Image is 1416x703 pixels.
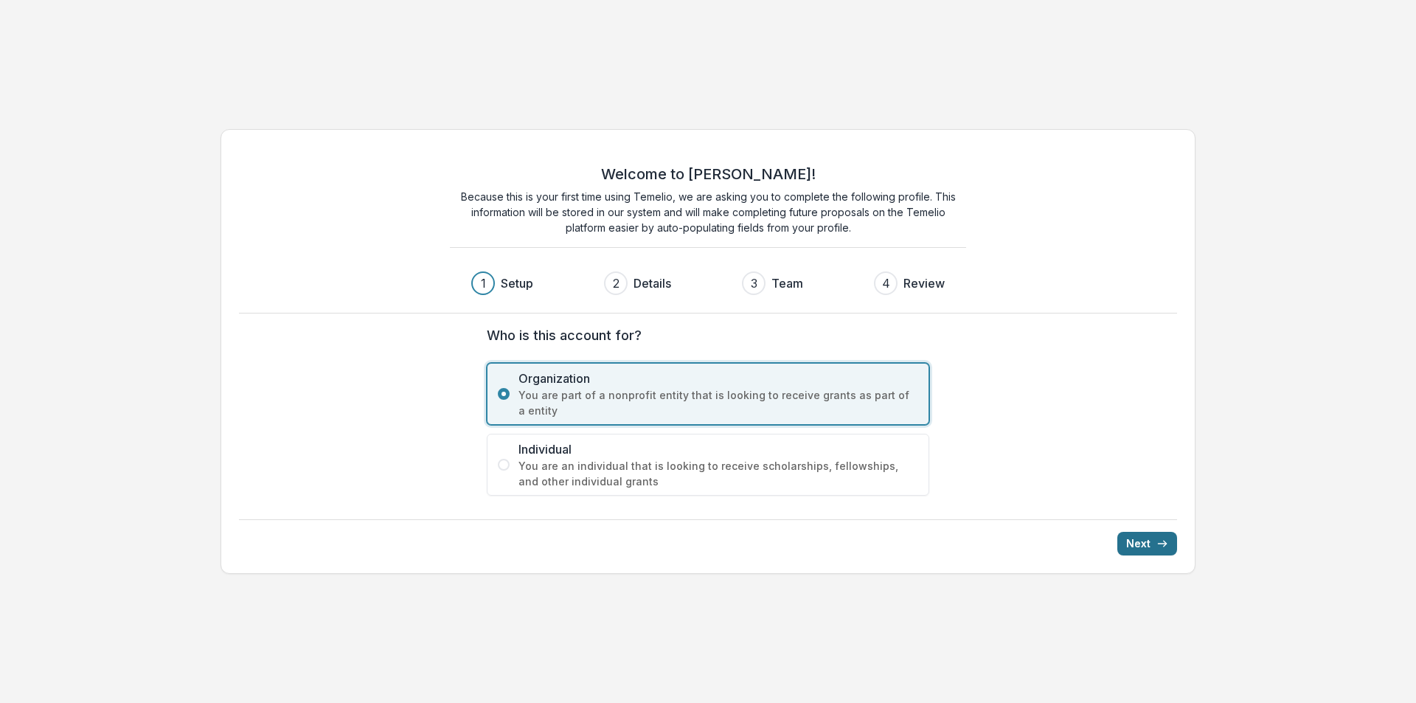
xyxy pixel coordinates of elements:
[751,274,757,292] div: 3
[613,274,619,292] div: 2
[518,370,918,387] span: Organization
[518,458,918,489] span: You are an individual that is looking to receive scholarships, fellowships, and other individual ...
[634,274,671,292] h3: Details
[450,189,966,235] p: Because this is your first time using Temelio, we are asking you to complete the following profil...
[471,271,945,295] div: Progress
[518,387,918,418] span: You are part of a nonprofit entity that is looking to receive grants as part of a entity
[1117,532,1177,555] button: Next
[601,165,816,183] h2: Welcome to [PERSON_NAME]!
[882,274,890,292] div: 4
[771,274,803,292] h3: Team
[487,325,920,345] label: Who is this account for?
[481,274,486,292] div: 1
[501,274,533,292] h3: Setup
[903,274,945,292] h3: Review
[518,440,918,458] span: Individual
